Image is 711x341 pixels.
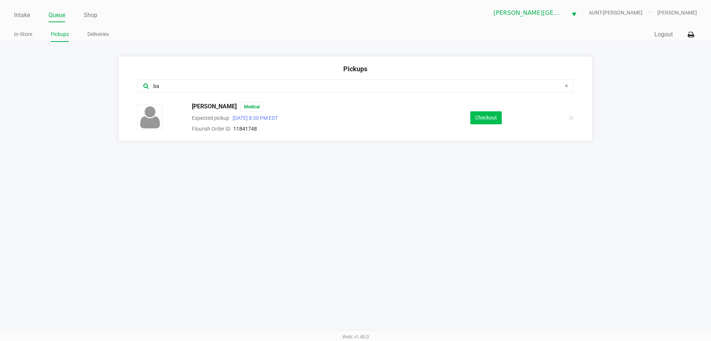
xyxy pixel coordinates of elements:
a: Shop [84,10,97,20]
span: Medical [240,102,263,112]
button: Select [567,4,581,22]
span: [PERSON_NAME] [192,102,237,112]
span: [DATE] 8:30 PM EDT [229,115,278,121]
span: 11841748 [233,126,257,132]
span: [PERSON_NAME][GEOGRAPHIC_DATA] [494,9,563,17]
a: Queue [49,10,65,20]
button: Logout [654,30,673,39]
a: Intake [14,10,30,20]
a: In-Store [14,30,32,39]
span: Flourish Order ID [192,126,230,132]
a: Pickups [51,30,69,39]
span: AUNT-[PERSON_NAME] [589,9,657,17]
span: Web: v1.40.0 [342,334,369,340]
span: Expected pickup [192,115,229,121]
button: Checkout [470,111,502,124]
a: Deliveries [87,30,109,39]
span: [PERSON_NAME] [657,9,697,17]
input: Search by Name or Order ID... [153,82,534,91]
span: Pickups [343,65,367,73]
